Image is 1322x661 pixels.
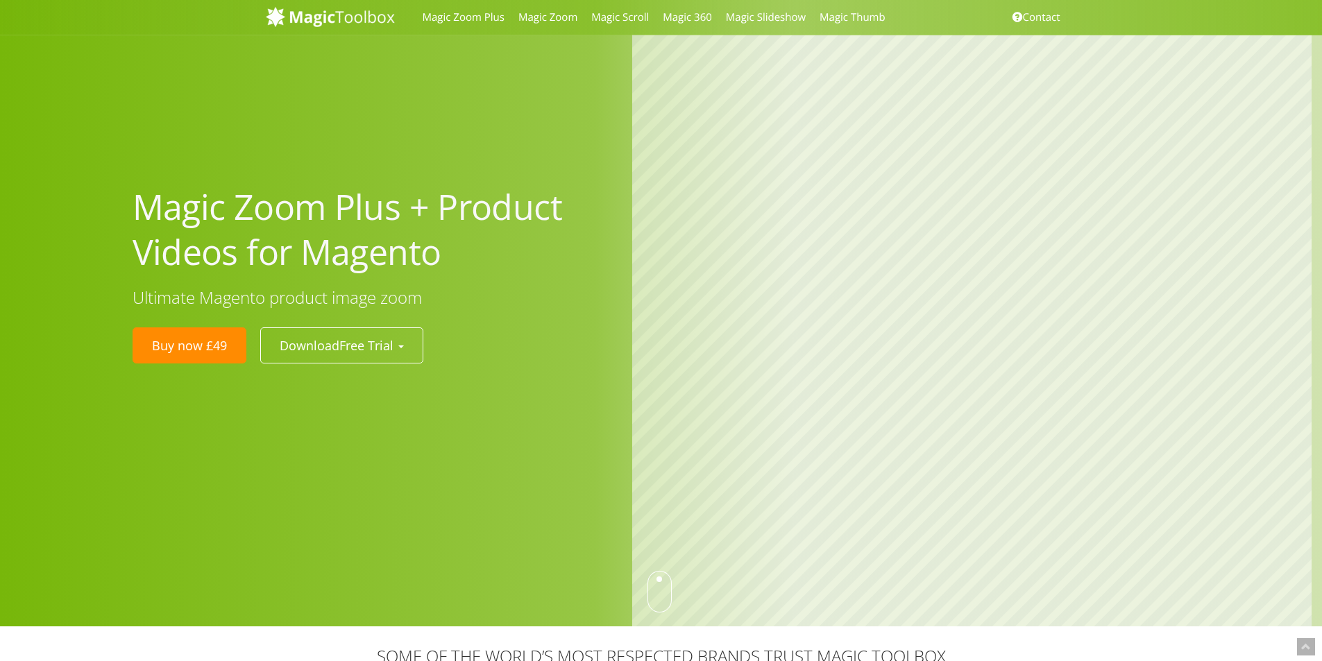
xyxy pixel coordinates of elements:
h3: Ultimate Magento product image zoom [133,289,612,307]
h1: Magic Zoom Plus + Product Videos for Magento [133,184,612,275]
a: Buy now £49 [133,327,246,363]
span: Free Trial [339,337,393,354]
img: MagicToolbox.com - Image tools for your website [266,6,395,27]
button: DownloadFree Trial [260,327,423,363]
